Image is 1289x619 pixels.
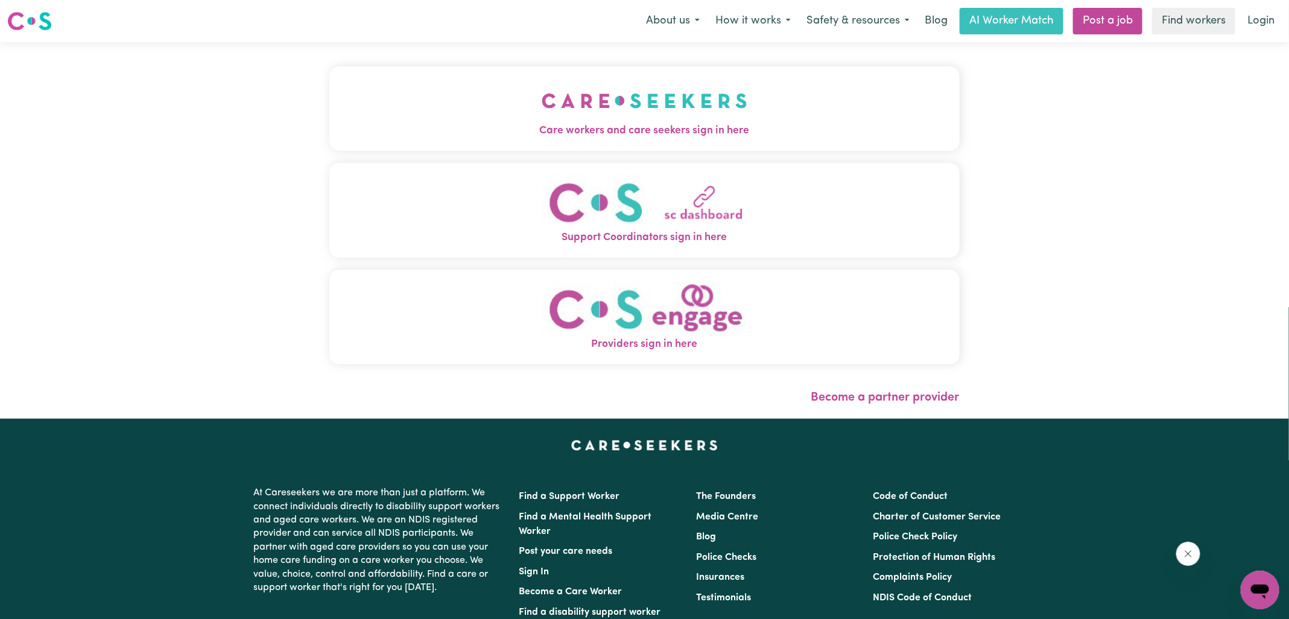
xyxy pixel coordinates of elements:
span: Support Coordinators sign in here [329,230,960,246]
button: Support Coordinators sign in here [329,163,960,258]
a: Blog [696,532,716,542]
a: Insurances [696,573,744,582]
iframe: Button to launch messaging window [1241,571,1279,609]
button: Providers sign in here [329,270,960,364]
iframe: Close message [1176,542,1200,566]
button: Safety & resources [799,8,917,34]
a: Code of Conduct [873,492,948,501]
button: About us [638,8,708,34]
a: Protection of Human Rights [873,553,995,562]
img: Careseekers logo [7,10,52,32]
a: Post your care needs [519,547,613,556]
span: Care workers and care seekers sign in here [329,123,960,139]
a: Find a disability support worker [519,608,661,617]
a: Careseekers logo [7,7,52,35]
span: Providers sign in here [329,337,960,352]
span: Need any help? [7,8,73,18]
a: Find workers [1152,8,1235,34]
button: How it works [708,8,799,34]
a: Sign In [519,567,549,577]
a: AI Worker Match [960,8,1063,34]
a: Blog [917,8,955,34]
p: At Careseekers we are more than just a platform. We connect individuals directly to disability su... [254,481,505,599]
a: NDIS Code of Conduct [873,593,972,603]
a: Find a Support Worker [519,492,620,501]
a: Police Checks [696,553,756,562]
a: Media Centre [696,512,758,522]
button: Care workers and care seekers sign in here [329,66,960,151]
a: Careseekers home page [571,440,718,450]
a: Police Check Policy [873,532,957,542]
a: Post a job [1073,8,1142,34]
a: The Founders [696,492,756,501]
a: Complaints Policy [873,573,952,582]
a: Login [1240,8,1282,34]
a: Testimonials [696,593,751,603]
a: Become a partner provider [811,392,960,404]
a: Become a Care Worker [519,587,622,597]
a: Find a Mental Health Support Worker [519,512,652,536]
a: Charter of Customer Service [873,512,1001,522]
